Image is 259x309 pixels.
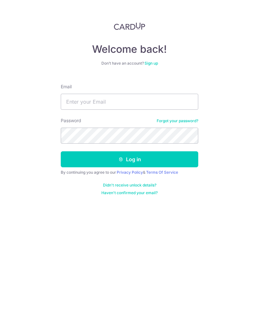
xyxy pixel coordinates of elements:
[157,118,198,123] a: Forgot your password?
[61,83,72,90] label: Email
[61,43,198,56] h4: Welcome back!
[61,117,81,124] label: Password
[61,94,198,110] input: Enter your Email
[114,22,145,30] img: CardUp Logo
[61,151,198,167] button: Log in
[61,61,198,66] div: Don’t have an account?
[146,170,178,175] a: Terms Of Service
[145,61,158,66] a: Sign up
[61,170,198,175] div: By continuing you agree to our &
[117,170,143,175] a: Privacy Policy
[103,183,156,188] a: Didn't receive unlock details?
[101,190,158,195] a: Haven't confirmed your email?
